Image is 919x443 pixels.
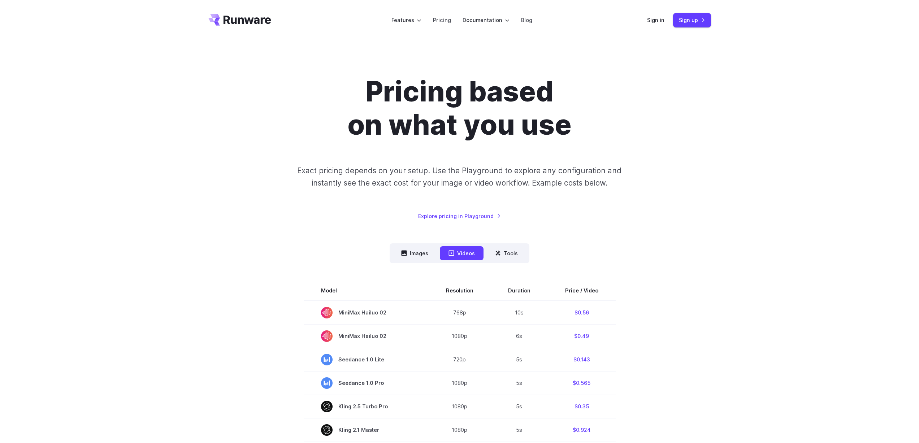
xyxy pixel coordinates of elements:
td: $0.565 [548,371,616,395]
th: Price / Video [548,281,616,301]
td: 720p [429,348,491,371]
td: 1080p [429,371,491,395]
label: Documentation [463,16,510,24]
a: Explore pricing in Playground [418,212,501,220]
td: 768p [429,301,491,325]
span: Kling 2.1 Master [321,424,411,436]
a: Sign up [673,13,711,27]
td: 5s [491,395,548,418]
th: Model [304,281,429,301]
td: 1080p [429,324,491,348]
span: MiniMax Hailuo 02 [321,307,411,318]
td: 6s [491,324,548,348]
th: Resolution [429,281,491,301]
th: Duration [491,281,548,301]
label: Features [391,16,421,24]
h1: Pricing based on what you use [259,75,661,142]
button: Videos [440,246,484,260]
td: $0.143 [548,348,616,371]
td: $0.49 [548,324,616,348]
span: Seedance 1.0 Pro [321,377,411,389]
td: $0.35 [548,395,616,418]
a: Go to / [208,14,271,26]
span: Seedance 1.0 Lite [321,354,411,365]
td: 1080p [429,418,491,442]
td: 5s [491,418,548,442]
span: Kling 2.5 Turbo Pro [321,401,411,412]
td: 1080p [429,395,491,418]
a: Pricing [433,16,451,24]
td: 10s [491,301,548,325]
td: 5s [491,371,548,395]
a: Blog [521,16,532,24]
button: Tools [486,246,526,260]
td: $0.56 [548,301,616,325]
td: 5s [491,348,548,371]
button: Images [393,246,437,260]
a: Sign in [647,16,664,24]
span: MiniMax Hailuo 02 [321,330,411,342]
td: $0.924 [548,418,616,442]
p: Exact pricing depends on your setup. Use the Playground to explore any configuration and instantl... [283,165,635,189]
